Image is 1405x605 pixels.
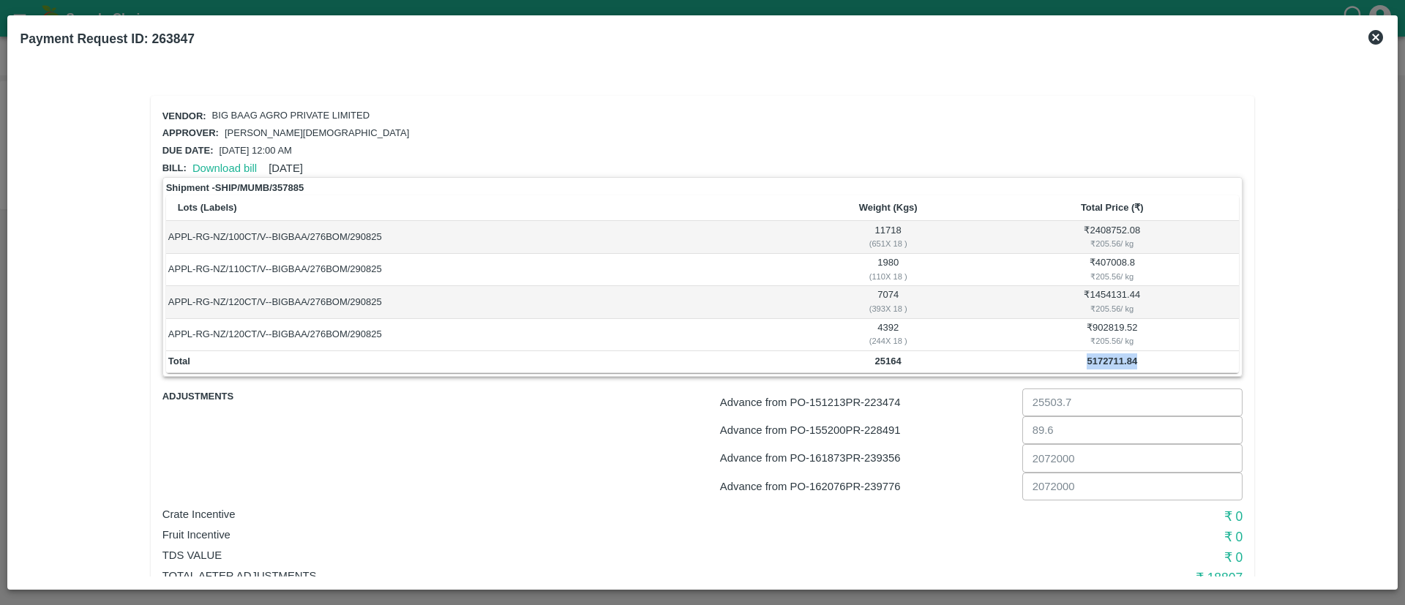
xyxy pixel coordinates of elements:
[20,31,195,46] b: Payment Request ID: 263847
[987,270,1237,283] div: ₹ 205.56 / kg
[793,302,983,315] div: ( 393 X 18 )
[1022,444,1243,472] input: Advance
[987,334,1237,347] div: ₹ 205.56 / kg
[166,254,791,286] td: APPL-RG-NZ/110CT/V--BIGBAA/276BOM/290825
[720,450,1016,466] p: Advance from PO- 161873 PR- 239356
[793,334,983,347] div: ( 244 X 18 )
[162,145,214,156] span: Due date:
[883,547,1243,568] h6: ₹ 0
[219,144,291,158] p: [DATE] 12:00 AM
[162,162,187,173] span: Bill:
[875,356,902,367] b: 25164
[162,388,342,405] span: Adjustments
[162,506,883,522] p: Crate Incentive
[883,527,1243,547] h6: ₹ 0
[859,202,918,213] b: Weight (Kgs)
[883,506,1243,527] h6: ₹ 0
[985,254,1239,286] td: ₹ 407008.8
[168,356,190,367] b: Total
[883,568,1243,588] h6: ₹ 18807
[791,254,985,286] td: 1980
[162,110,206,121] span: Vendor:
[1022,416,1243,444] input: Advance
[791,319,985,351] td: 4392
[166,286,791,318] td: APPL-RG-NZ/120CT/V--BIGBAA/276BOM/290825
[987,237,1237,250] div: ₹ 205.56 / kg
[791,286,985,318] td: 7074
[985,319,1239,351] td: ₹ 902819.52
[269,162,303,174] span: [DATE]
[987,302,1237,315] div: ₹ 205.56 / kg
[162,568,883,584] p: Total After adjustments
[793,237,983,250] div: ( 651 X 18 )
[1022,473,1243,500] input: Advance
[166,221,791,253] td: APPL-RG-NZ/100CT/V--BIGBAA/276BOM/290825
[225,127,409,140] p: [PERSON_NAME][DEMOGRAPHIC_DATA]
[162,127,219,138] span: Approver:
[985,221,1239,253] td: ₹ 2408752.08
[720,478,1016,495] p: Advance from PO- 162076 PR- 239776
[1081,202,1144,213] b: Total Price (₹)
[178,202,237,213] b: Lots (Labels)
[720,422,1016,438] p: Advance from PO- 155200 PR- 228491
[166,319,791,351] td: APPL-RG-NZ/120CT/V--BIGBAA/276BOM/290825
[166,181,304,195] strong: Shipment - SHIP/MUMB/357885
[192,162,257,174] a: Download bill
[720,394,1016,410] p: Advance from PO- 151213 PR- 223474
[793,270,983,283] div: ( 110 X 18 )
[1022,388,1243,416] input: Advance
[162,527,883,543] p: Fruit Incentive
[985,286,1239,318] td: ₹ 1454131.44
[791,221,985,253] td: 11718
[212,109,370,123] p: BIG BAAG AGRO PRIVATE LIMITED
[162,547,883,563] p: TDS VALUE
[1087,356,1137,367] b: 5172711.84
